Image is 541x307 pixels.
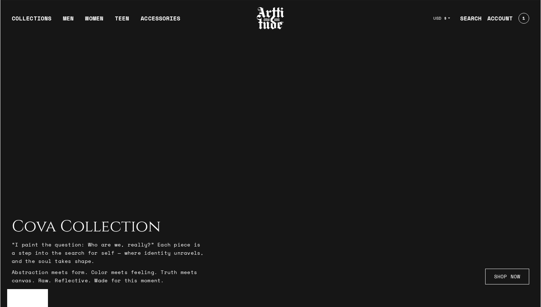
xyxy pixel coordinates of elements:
[12,217,205,236] h2: Cova Collection
[12,14,52,28] div: COLLECTIONS
[485,269,529,284] a: SHOP NOW
[6,14,186,28] ul: Main navigation
[433,15,447,21] span: USD $
[429,10,454,26] button: USD $
[85,14,103,28] a: WOMEN
[513,10,529,27] a: Open cart
[63,14,74,28] a: MEN
[115,14,129,28] a: TEEN
[12,268,205,284] p: Abstraction meets form. Color meets feeling. Truth meets canvas. Raw. Reflective. Made for this m...
[141,14,180,28] div: ACCESSORIES
[12,240,205,265] p: “I paint the question: Who are we, really?” Each piece is a step into the search for self — where...
[522,16,525,20] span: 1
[482,11,513,25] a: ACCOUNT
[454,11,482,25] a: SEARCH
[256,6,285,30] img: Arttitude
